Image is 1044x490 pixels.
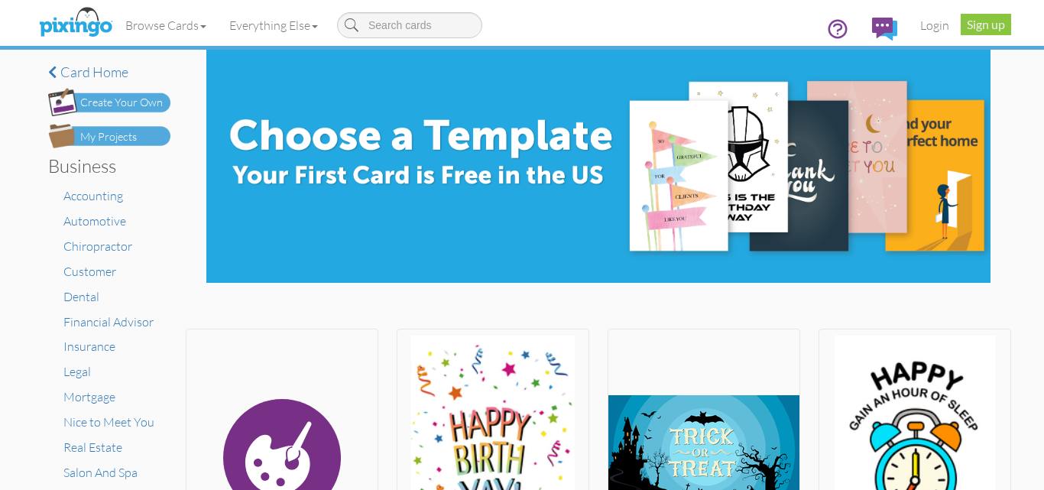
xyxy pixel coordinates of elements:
h3: Business [48,156,159,176]
a: Login [909,6,961,44]
a: Sign up [961,14,1011,35]
div: My Projects [80,129,137,145]
a: Browse Cards [114,6,218,44]
img: my-projects-button.png [48,124,170,148]
a: Real Estate [63,440,122,455]
a: Everything Else [218,6,329,44]
a: Card home [48,65,170,80]
img: comments.svg [872,18,897,41]
a: Dental [63,289,99,304]
a: Automotive [63,213,126,229]
a: Financial Advisor [63,314,154,329]
a: Nice to Meet You [63,414,154,430]
a: Chiropractor [63,239,132,254]
img: pixingo logo [35,4,116,42]
a: Insurance [63,339,115,354]
a: Mortgage [63,389,115,404]
a: Salon And Spa [63,465,138,480]
img: create-own-button.png [48,88,170,116]
div: Create Your Own [80,95,163,111]
a: Legal [63,364,91,379]
input: Search cards [337,12,482,38]
a: Accounting [63,188,123,203]
img: e8896c0d-71ea-4978-9834-e4f545c8bf84.jpg [206,50,991,283]
a: Customer [63,264,116,279]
